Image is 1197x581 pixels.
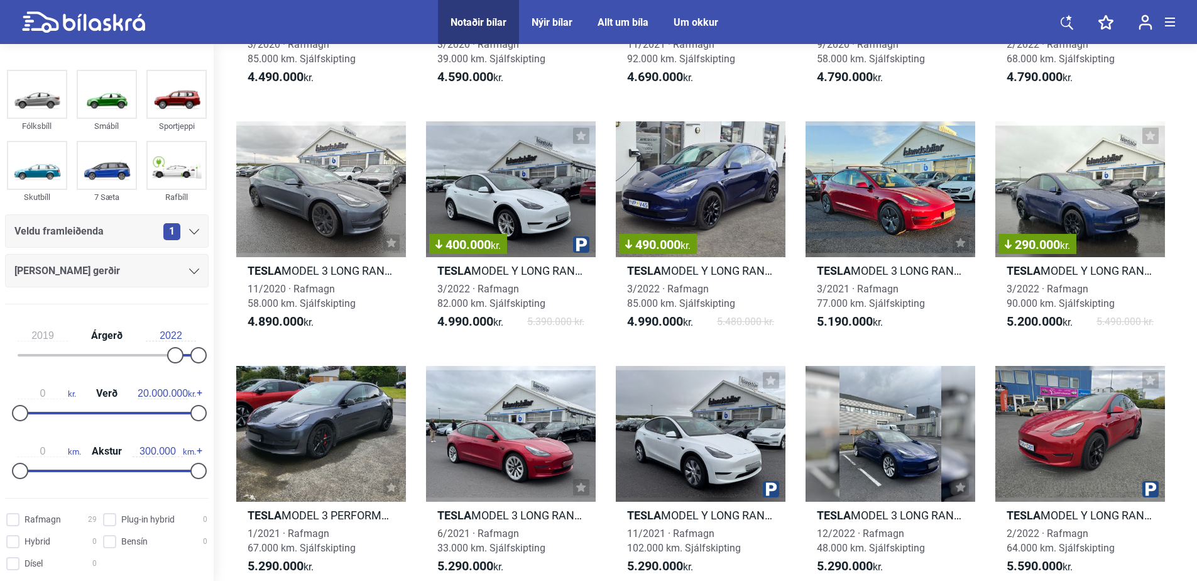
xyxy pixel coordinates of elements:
b: 5.200.000 [1007,314,1063,329]
span: kr. [627,70,693,85]
b: 5.190.000 [817,314,873,329]
b: Tesla [248,264,281,277]
a: 290.000kr.TeslaMODEL Y LONG RANGE3/2022 · Rafmagn90.000 km. Sjálfskipting5.200.000kr.5.490.000 kr. [995,121,1165,341]
a: Notaðir bílar [451,16,506,28]
span: 29 [88,513,97,526]
span: kr. [437,70,503,85]
span: 290.000 [1005,238,1070,251]
span: 5.480.000 kr. [717,314,774,329]
div: Rafbíll [146,190,207,204]
span: 3/2022 · Rafmagn 82.000 km. Sjálfskipting [437,283,545,309]
span: Veldu framleiðenda [14,223,104,240]
a: Nýir bílar [532,16,572,28]
span: 5.390.000 kr. [527,314,584,329]
b: Tesla [627,264,661,277]
span: 2/2022 · Rafmagn 64.000 km. Sjálfskipting [1007,528,1115,554]
a: Allt um bíla [598,16,648,28]
h2: MODEL Y LONG RANGE [616,263,785,278]
b: 4.990.000 [437,314,493,329]
span: 0 [203,535,207,548]
img: user-login.svg [1139,14,1152,30]
b: 5.590.000 [1007,558,1063,573]
img: parking.png [763,481,779,497]
h2: MODEL 3 LONG RANGE [806,263,975,278]
span: kr. [817,314,883,329]
span: 0 [92,557,97,570]
b: 4.590.000 [437,69,493,84]
span: km. [133,446,196,457]
span: kr. [1007,70,1073,85]
b: Tesla [437,264,471,277]
h2: MODEL Y LONG RANGE [426,263,596,278]
span: kr. [680,240,691,252]
b: Tesla [248,509,281,522]
span: [PERSON_NAME] gerðir [14,262,120,280]
span: 3/2021 · Rafmagn 77.000 km. Sjálfskipting [817,283,925,309]
b: Tesla [817,509,851,522]
span: kr. [437,314,503,329]
span: Árgerð [88,331,126,341]
span: 11/2021 · Rafmagn 102.000 km. Sjálfskipting [627,528,741,554]
span: 1/2021 · Rafmagn 67.000 km. Sjálfskipting [248,528,356,554]
a: Um okkur [674,16,718,28]
span: 3/2022 · Rafmagn 85.000 km. Sjálfskipting [627,283,735,309]
span: Dísel [25,557,43,570]
h2: MODEL 3 LONG RANGE [426,508,596,523]
span: kr. [1007,314,1073,329]
b: 4.490.000 [248,69,303,84]
span: Verð [93,389,121,399]
b: 4.790.000 [1007,69,1063,84]
span: 6/2021 · Rafmagn 33.000 km. Sjálfskipting [437,528,545,554]
span: 0 [92,535,97,548]
b: 5.290.000 [817,558,873,573]
div: 7 Sæta [77,190,137,204]
div: Fólksbíll [7,119,67,133]
div: Skutbíll [7,190,67,204]
div: Sportjeppi [146,119,207,133]
span: Hybrid [25,535,50,548]
a: TeslaMODEL 3 LONG RANGE3/2021 · Rafmagn77.000 km. Sjálfskipting5.190.000kr. [806,121,975,341]
span: kr. [1007,559,1073,574]
span: kr. [1060,240,1070,252]
span: kr. [627,314,693,329]
span: 3/2022 · Rafmagn 90.000 km. Sjálfskipting [1007,283,1115,309]
span: 400.000 [435,238,501,251]
span: 490.000 [625,238,691,251]
span: kr. [437,559,503,574]
img: parking.png [573,236,589,253]
span: 1 [163,223,180,240]
span: kr. [138,388,196,399]
b: 5.290.000 [437,558,493,573]
span: kr. [248,314,314,329]
a: TeslaMODEL 3 LONG RANGE11/2020 · Rafmagn58.000 km. Sjálfskipting4.890.000kr. [236,121,406,341]
h2: MODEL Y LONG RANGE AWD [995,508,1165,523]
img: parking.png [1142,481,1159,497]
b: 4.890.000 [248,314,303,329]
b: 4.790.000 [817,69,873,84]
h2: MODEL 3 LONG RANGE [236,263,406,278]
a: 400.000kr.TeslaMODEL Y LONG RANGE3/2022 · Rafmagn82.000 km. Sjálfskipting4.990.000kr.5.390.000 kr. [426,121,596,341]
h2: MODEL 3 PERFORMANCE [236,508,406,523]
span: Rafmagn [25,513,61,526]
span: kr. [627,559,693,574]
span: kr. [248,559,314,574]
b: Tesla [627,509,661,522]
span: km. [18,446,81,457]
b: Tesla [1007,509,1041,522]
span: kr. [18,388,76,399]
b: 5.290.000 [627,558,683,573]
span: 0 [203,513,207,526]
span: 11/2020 · Rafmagn 58.000 km. Sjálfskipting [248,283,356,309]
span: Plug-in hybrid [121,513,175,526]
b: 5.290.000 [248,558,303,573]
b: Tesla [1007,264,1041,277]
span: Akstur [89,446,125,456]
div: Smábíl [77,119,137,133]
b: 4.990.000 [627,314,683,329]
span: 5.490.000 kr. [1096,314,1154,329]
b: 4.690.000 [627,69,683,84]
